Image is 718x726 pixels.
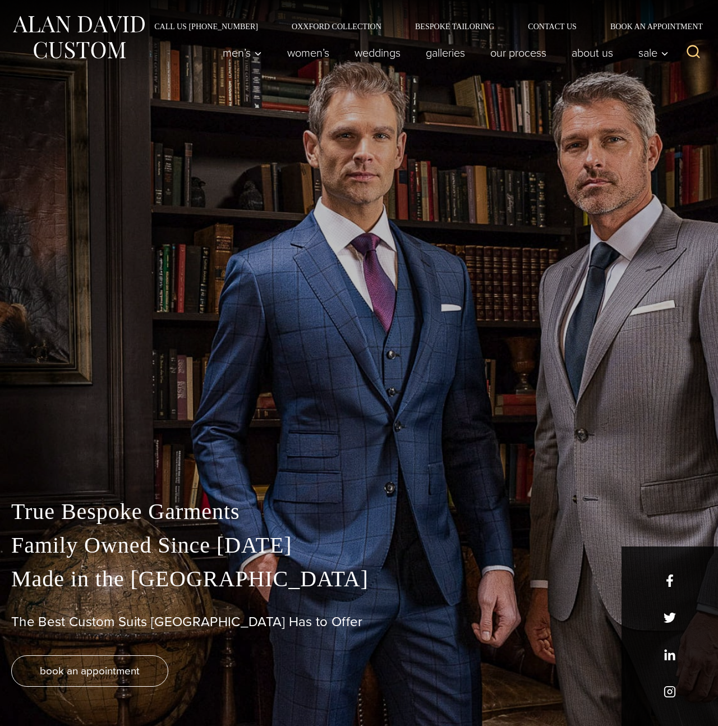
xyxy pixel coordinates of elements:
span: book an appointment [40,663,140,679]
a: Call Us [PHONE_NUMBER] [137,22,275,30]
a: Oxxford Collection [275,22,398,30]
a: book an appointment [11,655,168,687]
a: Bespoke Tailoring [398,22,511,30]
h1: The Best Custom Suits [GEOGRAPHIC_DATA] Has to Offer [11,614,707,630]
iframe: Find more information here [508,405,718,726]
nav: Primary Navigation [210,42,675,64]
p: True Bespoke Garments Family Owned Since [DATE] Made in the [GEOGRAPHIC_DATA] [11,495,707,596]
a: About Us [559,42,626,64]
span: Sale [638,47,669,58]
a: weddings [342,42,413,64]
a: Galleries [413,42,478,64]
button: View Search Form [680,39,707,66]
nav: Secondary Navigation [137,22,707,30]
a: Women’s [275,42,342,64]
span: Men’s [223,47,262,58]
a: Contact Us [511,22,593,30]
a: Our Process [478,42,559,64]
a: Book an Appointment [593,22,707,30]
img: Alan David Custom [11,12,146,62]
